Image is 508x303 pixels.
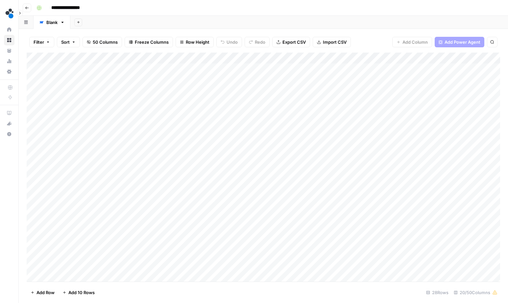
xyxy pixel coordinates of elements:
[34,39,44,45] span: Filter
[445,39,480,45] span: Add Power Agent
[4,118,14,129] button: What's new?
[61,39,70,45] span: Sort
[4,45,14,56] a: Your Data
[83,37,122,47] button: 50 Columns
[323,39,347,45] span: Import CSV
[4,119,14,128] div: What's new?
[227,39,238,45] span: Undo
[216,37,242,47] button: Undo
[176,37,214,47] button: Row Height
[4,108,14,118] a: AirOps Academy
[4,35,14,45] a: Browse
[282,39,306,45] span: Export CSV
[255,39,265,45] span: Redo
[36,289,55,296] span: Add Row
[29,37,54,47] button: Filter
[59,287,99,298] button: Add 10 Rows
[125,37,173,47] button: Freeze Columns
[402,39,428,45] span: Add Column
[423,287,451,298] div: 28 Rows
[34,16,70,29] a: Blank
[57,37,80,47] button: Sort
[4,5,14,22] button: Workspace: spot.ai
[4,66,14,77] a: Settings
[4,56,14,66] a: Usage
[4,8,16,19] img: spot.ai Logo
[4,24,14,35] a: Home
[135,39,169,45] span: Freeze Columns
[4,129,14,139] button: Help + Support
[27,287,59,298] button: Add Row
[392,37,432,47] button: Add Column
[245,37,270,47] button: Redo
[272,37,310,47] button: Export CSV
[313,37,351,47] button: Import CSV
[451,287,500,298] div: 20/50 Columns
[186,39,209,45] span: Row Height
[46,19,58,26] div: Blank
[93,39,118,45] span: 50 Columns
[68,289,95,296] span: Add 10 Rows
[435,37,484,47] button: Add Power Agent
